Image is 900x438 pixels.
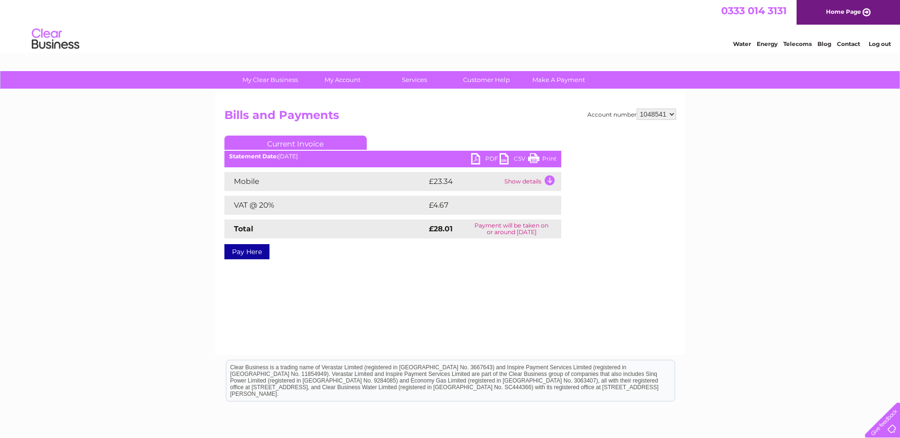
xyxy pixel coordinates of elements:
td: VAT @ 20% [224,196,427,215]
a: My Account [303,71,381,89]
td: Mobile [224,172,427,191]
td: £23.34 [427,172,502,191]
a: Customer Help [447,71,526,89]
a: Contact [837,40,860,47]
a: Make A Payment [520,71,598,89]
img: logo.png [31,25,80,54]
a: 0333 014 3131 [721,5,787,17]
a: Blog [817,40,831,47]
a: Water [733,40,751,47]
div: Clear Business is a trading name of Verastar Limited (registered in [GEOGRAPHIC_DATA] No. 3667643... [226,5,675,46]
div: [DATE] [224,153,561,160]
strong: £28.01 [429,224,453,233]
strong: Total [234,224,253,233]
b: Statement Date: [229,153,278,160]
td: Show details [502,172,561,191]
a: My Clear Business [231,71,309,89]
h2: Bills and Payments [224,109,676,127]
div: Account number [587,109,676,120]
a: PDF [471,153,500,167]
a: Energy [757,40,778,47]
a: Telecoms [783,40,812,47]
a: Print [528,153,557,167]
td: £4.67 [427,196,539,215]
a: Current Invoice [224,136,367,150]
td: Payment will be taken on or around [DATE] [462,219,561,238]
a: Log out [869,40,891,47]
a: Services [375,71,454,89]
a: Pay Here [224,244,269,259]
a: CSV [500,153,528,167]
